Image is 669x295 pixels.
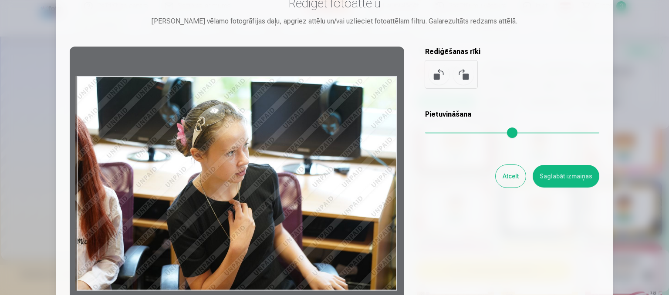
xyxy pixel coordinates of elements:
[425,109,599,120] h5: Pietuvināšana
[70,16,599,27] div: [PERSON_NAME] vēlamo fotogrāfijas daļu, apgriez attēlu un/vai uzlieciet fotoattēlam filtru. Galar...
[533,165,599,188] button: Saglabāt izmaiņas
[425,47,599,57] h5: Rediģēšanas rīki
[496,165,526,188] button: Atcelt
